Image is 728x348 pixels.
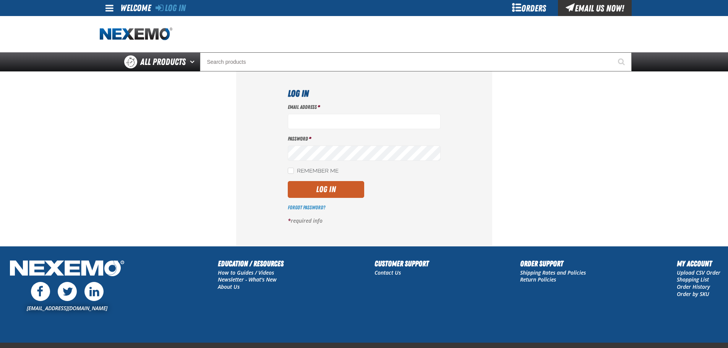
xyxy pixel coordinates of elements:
[100,28,172,41] a: Home
[613,52,632,71] button: Start Searching
[187,52,200,71] button: Open All Products pages
[200,52,632,71] input: Search
[677,276,709,283] a: Shopping List
[520,276,556,283] a: Return Policies
[8,258,126,280] img: Nexemo Logo
[218,276,277,283] a: Newsletter - What's New
[288,168,339,175] label: Remember Me
[288,87,441,100] h1: Log In
[677,258,720,269] h2: My Account
[218,283,240,290] a: About Us
[288,104,441,111] label: Email Address
[375,269,401,276] a: Contact Us
[288,204,325,210] a: Forgot Password?
[375,258,429,269] h2: Customer Support
[677,269,720,276] a: Upload CSV Order
[140,55,186,69] span: All Products
[27,304,107,312] a: [EMAIL_ADDRESS][DOMAIN_NAME]
[218,269,274,276] a: How to Guides / Videos
[677,283,710,290] a: Order History
[520,269,586,276] a: Shipping Rates and Policies
[288,168,294,174] input: Remember Me
[288,217,441,225] p: required info
[156,3,186,13] a: Log In
[218,258,284,269] h2: Education / Resources
[677,290,709,298] a: Order by SKU
[520,258,586,269] h2: Order Support
[288,181,364,198] button: Log In
[288,135,441,142] label: Password
[100,28,172,41] img: Nexemo logo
